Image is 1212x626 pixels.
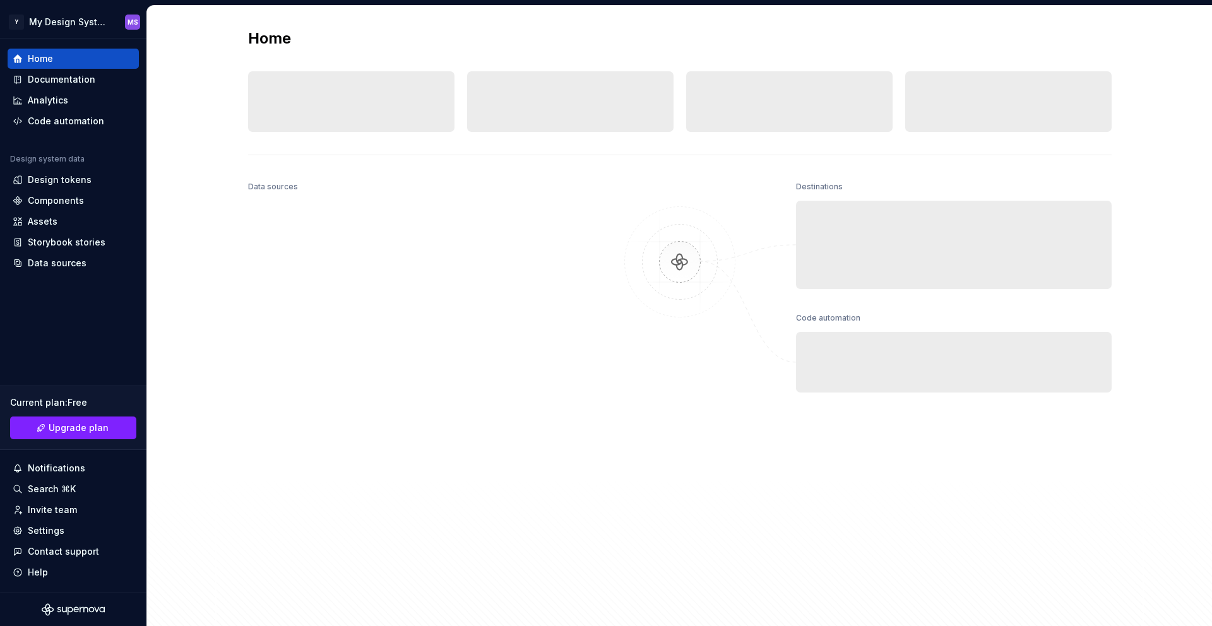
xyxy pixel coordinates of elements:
div: Components [28,194,84,207]
div: MS [128,17,138,27]
a: Assets [8,211,139,232]
a: Components [8,191,139,211]
div: Contact support [28,545,99,558]
a: Documentation [8,69,139,90]
div: Help [28,566,48,579]
div: Y [9,15,24,30]
div: Destinations [796,178,843,196]
h2: Home [248,28,291,49]
div: Current plan : Free [10,396,136,409]
div: Code automation [796,309,860,327]
div: Settings [28,524,64,537]
a: Code automation [8,111,139,131]
button: YMy Design SystemMS [3,8,144,35]
button: Contact support [8,541,139,562]
a: Data sources [8,253,139,273]
a: Design tokens [8,170,139,190]
a: Upgrade plan [10,416,136,439]
a: Settings [8,521,139,541]
div: Data sources [28,257,86,269]
button: Search ⌘K [8,479,139,499]
div: Analytics [28,94,68,107]
div: Storybook stories [28,236,105,249]
div: Notifications [28,462,85,475]
div: My Design System [29,16,110,28]
div: Home [28,52,53,65]
svg: Supernova Logo [42,603,105,616]
button: Help [8,562,139,582]
a: Storybook stories [8,232,139,252]
span: Upgrade plan [49,422,109,434]
div: Assets [28,215,57,228]
div: Invite team [28,504,77,516]
a: Analytics [8,90,139,110]
a: Invite team [8,500,139,520]
div: Design tokens [28,174,92,186]
button: Notifications [8,458,139,478]
a: Home [8,49,139,69]
div: Design system data [10,154,85,164]
div: Code automation [28,115,104,127]
div: Search ⌘K [28,483,76,495]
div: Documentation [28,73,95,86]
div: Data sources [248,178,298,196]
